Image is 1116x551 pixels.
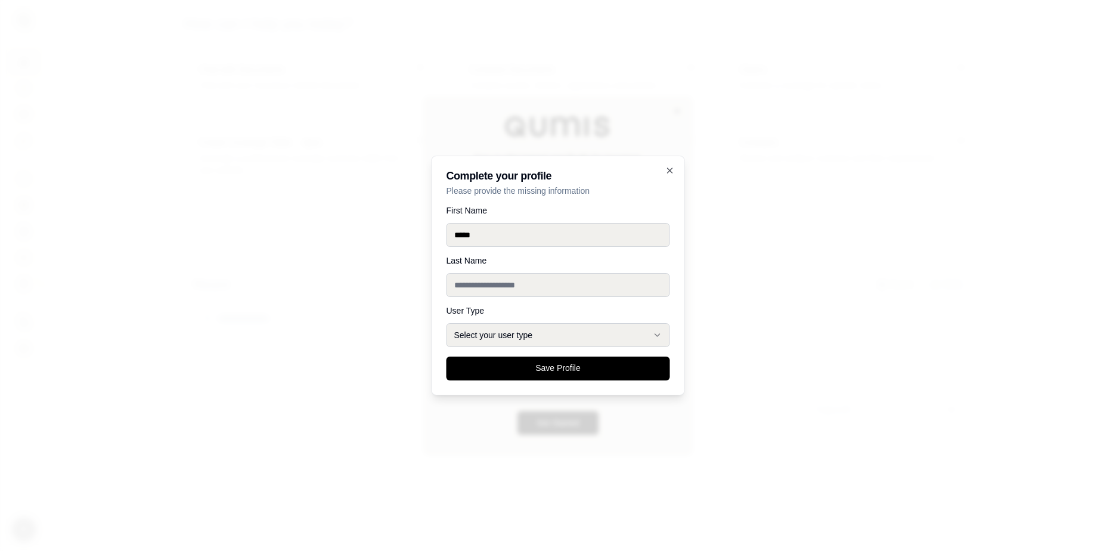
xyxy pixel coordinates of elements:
p: Please provide the missing information [447,185,670,197]
label: User Type [447,307,670,315]
label: First Name [447,206,670,215]
button: Save Profile [447,357,670,380]
label: Last Name [447,256,670,265]
h2: Complete your profile [447,171,670,181]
